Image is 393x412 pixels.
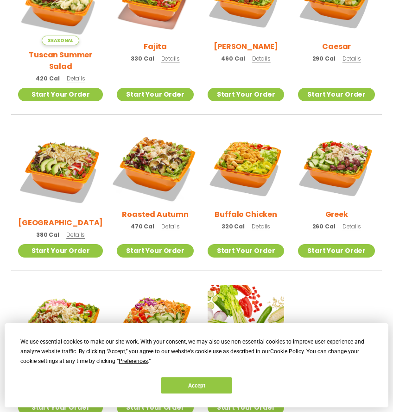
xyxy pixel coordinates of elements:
span: 290 Cal [312,55,336,63]
img: Product photo for Jalapeño Ranch Salad [18,285,103,369]
span: Seasonal [42,36,79,45]
a: Start Your Order [208,88,285,101]
span: 380 Cal [36,231,59,239]
img: Product photo for Thai Salad [117,285,194,362]
a: Start Your Order [117,88,194,101]
h2: [PERSON_NAME] [214,41,278,52]
img: Product photo for Roasted Autumn Salad [110,122,200,211]
a: Start Your Order [18,244,103,258]
span: Details [252,55,271,62]
span: 260 Cal [312,222,336,231]
a: Start Your Order [117,244,194,258]
h2: Tuscan Summer Salad [18,49,103,72]
span: 320 Cal [222,222,245,231]
button: Accept [161,377,232,394]
img: Product photo for BBQ Ranch Salad [18,129,103,213]
span: Details [342,55,361,62]
span: 420 Cal [36,74,59,83]
h2: Caesar [322,41,351,52]
h2: [GEOGRAPHIC_DATA] [18,217,103,228]
h2: Greek [325,209,348,220]
h2: Buffalo Chicken [215,209,277,220]
span: Details [66,231,85,239]
a: Start Your Order [208,244,285,258]
span: Cookie Policy [270,348,304,355]
a: Start Your Order [298,244,375,258]
span: Details [67,74,85,82]
span: Details [252,222,270,230]
span: Preferences [119,358,148,364]
h2: Fajita [144,41,167,52]
img: Product photo for Greek Salad [298,129,375,205]
span: 470 Cal [131,222,154,231]
div: Cookie Consent Prompt [5,323,388,407]
img: Product photo for Build Your Own [208,285,285,362]
div: We use essential cookies to make our site work. With your consent, we may also use non-essential ... [20,337,372,366]
span: Details [161,222,180,230]
span: Details [342,222,361,230]
span: Details [161,55,180,62]
a: Start Your Order [18,88,103,101]
img: Product photo for Buffalo Chicken Salad [208,129,285,205]
span: 460 Cal [221,55,245,63]
h2: Roasted Autumn [122,209,189,220]
a: Start Your Order [298,88,375,101]
span: 330 Cal [131,55,154,63]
